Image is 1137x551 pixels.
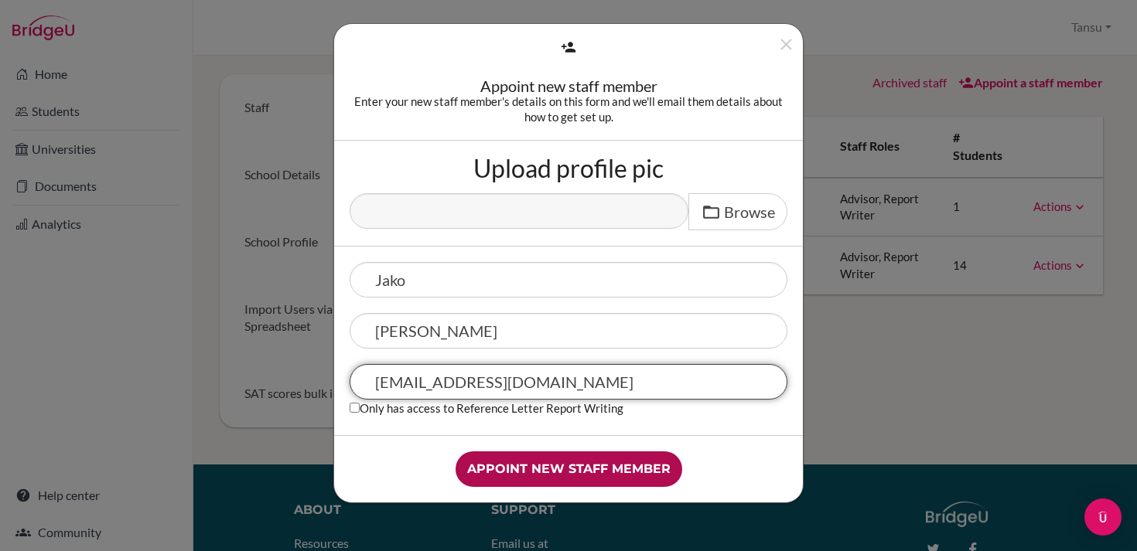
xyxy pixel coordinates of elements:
input: First name [350,262,787,298]
label: Upload profile pic [473,156,664,181]
button: Close [777,35,796,60]
span: Browse [724,202,775,221]
input: Email [350,364,787,400]
label: Only has access to Reference Letter Report Writing [350,400,623,416]
input: Only has access to Reference Letter Report Writing [350,403,360,413]
input: Last name [350,313,787,349]
div: Enter your new staff member's details on this form and we'll email them details about how to get ... [350,94,787,124]
div: Appoint new staff member [350,78,787,94]
input: Appoint new staff member [456,451,682,487]
div: Open Intercom Messenger [1084,498,1122,536]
